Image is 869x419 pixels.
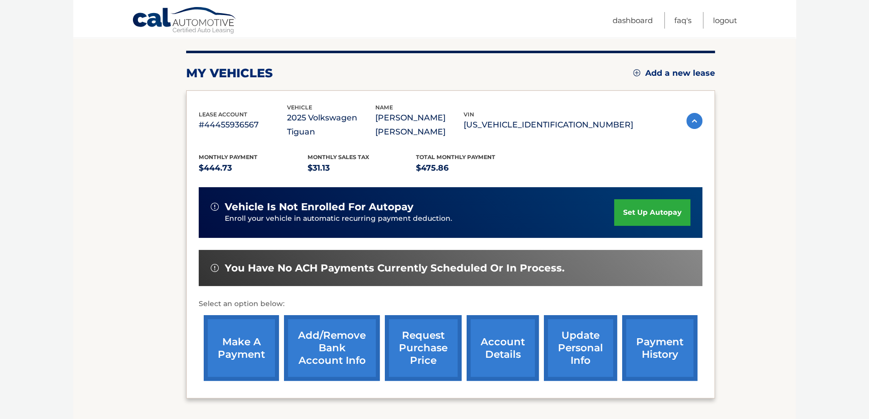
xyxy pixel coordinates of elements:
span: Monthly sales Tax [308,154,369,161]
a: update personal info [544,315,617,381]
p: [PERSON_NAME] [PERSON_NAME] [375,111,464,139]
a: FAQ's [674,12,691,29]
a: set up autopay [614,199,690,226]
span: name [375,104,393,111]
a: Add/Remove bank account info [284,315,380,381]
p: Select an option below: [199,298,702,310]
p: #44455936567 [199,118,287,132]
p: $475.86 [416,161,525,175]
img: alert-white.svg [211,264,219,272]
p: Enroll your vehicle in automatic recurring payment deduction. [225,213,614,224]
p: $444.73 [199,161,308,175]
span: Monthly Payment [199,154,257,161]
a: Cal Automotive [132,7,237,36]
img: alert-white.svg [211,203,219,211]
p: 2025 Volkswagen Tiguan [287,111,375,139]
span: You have no ACH payments currently scheduled or in process. [225,262,564,274]
a: Logout [713,12,737,29]
h2: my vehicles [186,66,273,81]
p: $31.13 [308,161,416,175]
a: account details [467,315,539,381]
span: vin [464,111,474,118]
a: Add a new lease [633,68,715,78]
a: make a payment [204,315,279,381]
span: vehicle [287,104,312,111]
a: payment history [622,315,697,381]
img: accordion-active.svg [686,113,702,129]
span: vehicle is not enrolled for autopay [225,201,413,213]
a: Dashboard [613,12,653,29]
img: add.svg [633,69,640,76]
span: Total Monthly Payment [416,154,495,161]
p: [US_VEHICLE_IDENTIFICATION_NUMBER] [464,118,633,132]
span: lease account [199,111,247,118]
a: request purchase price [385,315,462,381]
